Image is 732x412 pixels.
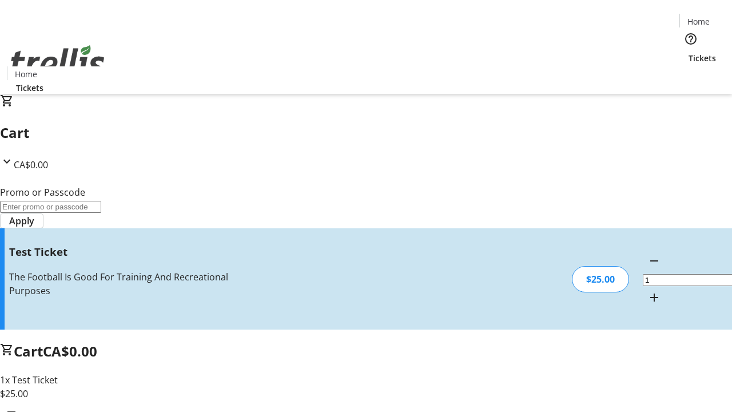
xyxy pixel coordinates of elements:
[572,266,629,292] div: $25.00
[16,82,43,94] span: Tickets
[689,52,716,64] span: Tickets
[7,82,53,94] a: Tickets
[680,15,717,27] a: Home
[679,52,725,64] a: Tickets
[7,68,44,80] a: Home
[9,214,34,228] span: Apply
[643,286,666,309] button: Increment by one
[687,15,710,27] span: Home
[7,33,109,90] img: Orient E2E Organization iFr263TEYm's Logo
[679,64,702,87] button: Cart
[15,68,37,80] span: Home
[9,244,259,260] h3: Test Ticket
[43,342,97,360] span: CA$0.00
[643,249,666,272] button: Decrement by one
[14,159,48,171] span: CA$0.00
[9,270,259,298] div: The Football Is Good For Training And Recreational Purposes
[679,27,702,50] button: Help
